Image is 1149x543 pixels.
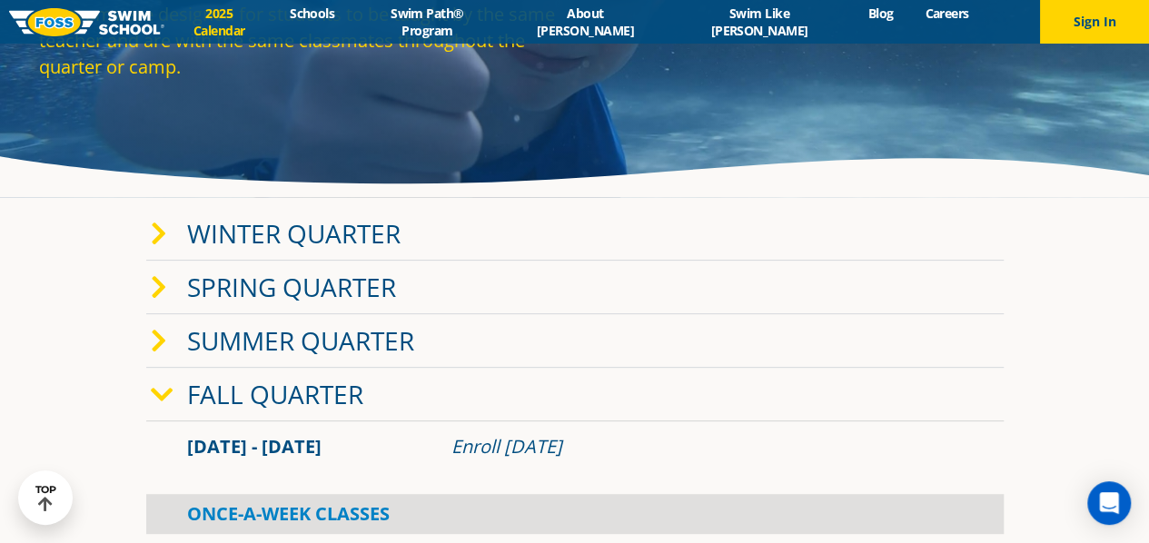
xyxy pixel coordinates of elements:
a: About [PERSON_NAME] [504,5,667,39]
span: [DATE] - [DATE] [187,434,322,459]
img: FOSS Swim School Logo [9,8,164,36]
a: Schools [274,5,351,22]
a: Summer Quarter [187,323,414,358]
div: Enroll [DATE] [451,434,963,459]
div: Once-A-Week Classes [146,494,1004,534]
a: Swim Path® Program [351,5,504,39]
a: Spring Quarter [187,270,396,304]
a: 2025 Calendar [164,5,274,39]
a: Fall Quarter [187,377,363,411]
a: Careers [909,5,985,22]
div: TOP [35,484,56,512]
a: Winter Quarter [187,216,401,251]
a: Swim Like [PERSON_NAME] [667,5,852,39]
div: Open Intercom Messenger [1087,481,1131,525]
a: Blog [852,5,909,22]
